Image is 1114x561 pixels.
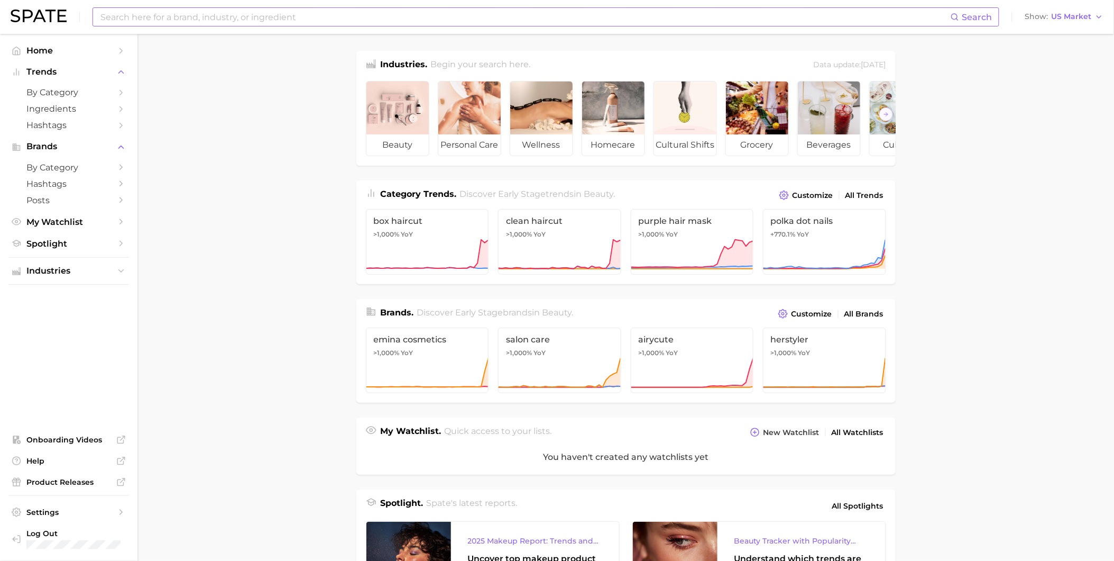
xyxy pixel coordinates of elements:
[8,526,129,553] a: Log out. Currently logged in with e-mail pcherdchu@takasago.com.
[843,188,886,203] a: All Trends
[797,81,861,156] a: beverages
[771,216,878,226] span: polka dot nails
[506,349,532,357] span: >1,000%
[438,134,501,156] span: personal care
[829,426,886,440] a: All Watchlists
[498,209,621,275] a: clean haircut>1,000% YoY
[793,191,833,200] span: Customize
[639,349,665,357] span: >1,000%
[666,349,678,357] span: YoY
[26,195,111,205] span: Posts
[26,104,111,114] span: Ingredients
[506,334,613,345] span: salon care
[845,191,883,200] span: All Trends
[830,497,886,515] a: All Spotlights
[8,192,129,209] a: Posts
[771,334,878,345] span: herstyler
[26,239,111,249] span: Spotlight
[726,134,788,156] span: grocery
[381,307,414,318] span: Brands .
[654,134,716,156] span: cultural shifts
[798,349,811,357] span: YoY
[1052,14,1092,20] span: US Market
[498,328,621,393] a: salon care>1,000% YoY
[582,81,645,156] a: homecare
[510,134,573,156] span: wellness
[366,81,429,156] a: beauty
[8,236,129,252] a: Spotlight
[417,307,573,318] span: Discover Early Stage brands in .
[99,8,951,26] input: Search here for a brand, industry, or ingredient
[401,230,413,239] span: YoY
[26,508,111,517] span: Settings
[832,428,883,437] span: All Watchlists
[468,535,602,547] div: 2025 Makeup Report: Trends and Brands to Watch
[8,263,129,279] button: Industries
[401,349,413,357] span: YoY
[533,230,546,239] span: YoY
[8,42,129,59] a: Home
[26,46,111,56] span: Home
[844,310,883,319] span: All Brands
[444,425,551,440] h2: Quick access to your lists.
[381,497,423,515] h1: Spotlight.
[748,425,822,440] button: New Watchlist
[438,81,501,156] a: personal care
[8,474,129,490] a: Product Releases
[8,117,129,133] a: Hashtags
[582,134,645,156] span: homecare
[8,139,129,155] button: Brands
[832,500,883,512] span: All Spotlights
[879,107,893,121] button: Scroll Right
[8,176,129,192] a: Hashtags
[771,230,796,238] span: +770.1%
[814,58,886,73] div: Data update: [DATE]
[653,81,717,156] a: cultural shifts
[962,12,992,22] span: Search
[8,432,129,448] a: Onboarding Videos
[631,209,754,275] a: purple hair mask>1,000% YoY
[763,209,886,275] a: polka dot nails+770.1% YoY
[26,529,126,538] span: Log Out
[426,497,517,515] h2: Spate's latest reports.
[8,214,129,230] a: My Watchlist
[533,349,546,357] span: YoY
[26,456,111,466] span: Help
[374,349,400,357] span: >1,000%
[26,87,111,97] span: by Category
[1023,10,1106,24] button: ShowUS Market
[8,504,129,520] a: Settings
[8,453,129,469] a: Help
[639,230,665,238] span: >1,000%
[870,134,932,156] span: culinary
[506,216,613,226] span: clean haircut
[771,349,797,357] span: >1,000%
[842,307,886,321] a: All Brands
[869,81,933,156] a: culinary
[725,81,789,156] a: grocery
[366,209,489,275] a: box haircut>1,000% YoY
[26,67,111,77] span: Trends
[26,217,111,227] span: My Watchlist
[366,134,429,156] span: beauty
[374,230,400,238] span: >1,000%
[459,189,615,199] span: Discover Early Stage trends in .
[430,58,530,73] h2: Begin your search here.
[26,142,111,151] span: Brands
[381,425,441,440] h1: My Watchlist.
[8,84,129,101] a: by Category
[8,64,129,80] button: Trends
[798,134,860,156] span: beverages
[1025,14,1048,20] span: Show
[666,230,678,239] span: YoY
[734,535,869,547] div: Beauty Tracker with Popularity Index
[374,334,481,345] span: emina cosmetics
[26,162,111,173] span: by Category
[366,328,489,393] a: emina cosmetics>1,000% YoY
[631,328,754,393] a: airycute>1,000% YoY
[639,216,746,226] span: purple hair mask
[8,159,129,176] a: by Category
[26,266,111,276] span: Industries
[11,10,67,22] img: SPATE
[763,328,886,393] a: herstyler>1,000% YoY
